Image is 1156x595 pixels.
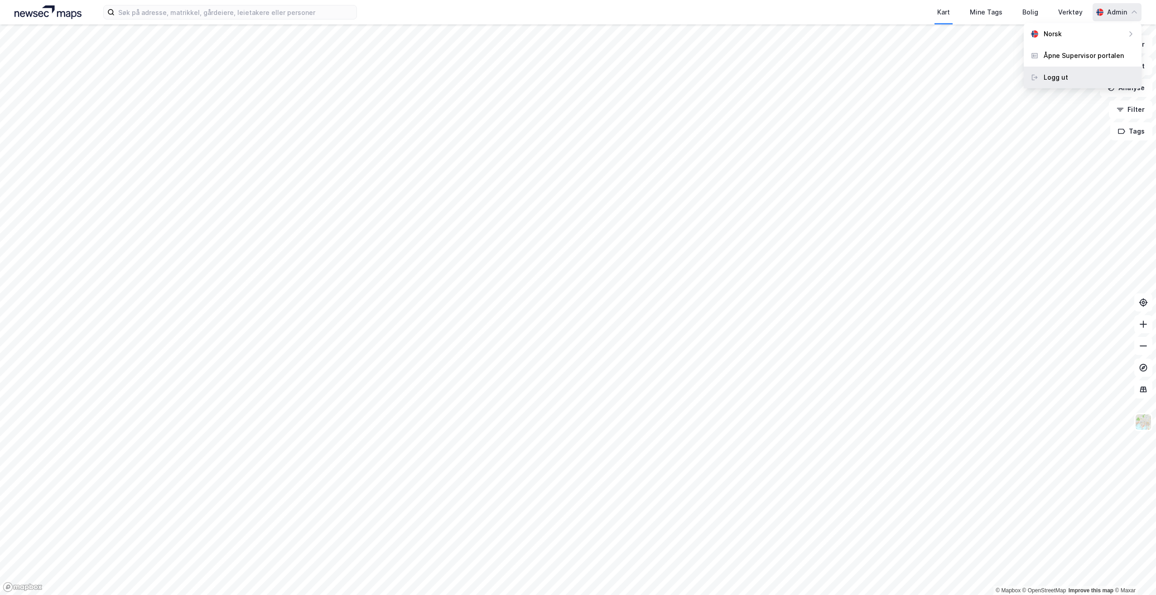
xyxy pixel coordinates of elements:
[1111,552,1156,595] iframe: Chat Widget
[1044,72,1068,83] div: Logg ut
[1058,7,1083,18] div: Verktøy
[14,5,82,19] img: logo.a4113a55bc3d86da70a041830d287a7e.svg
[1111,552,1156,595] div: Kontrollprogram for chat
[1044,50,1124,61] div: Åpne Supervisor portalen
[1069,587,1113,594] a: Improve this map
[1109,101,1152,119] button: Filter
[1110,122,1152,140] button: Tags
[1107,7,1127,18] div: Admin
[1022,7,1038,18] div: Bolig
[115,5,356,19] input: Søk på adresse, matrikkel, gårdeiere, leietakere eller personer
[1135,413,1152,431] img: Z
[937,7,950,18] div: Kart
[996,587,1021,594] a: Mapbox
[970,7,1002,18] div: Mine Tags
[1022,587,1066,594] a: OpenStreetMap
[1044,29,1062,39] div: Norsk
[3,582,43,592] a: Mapbox homepage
